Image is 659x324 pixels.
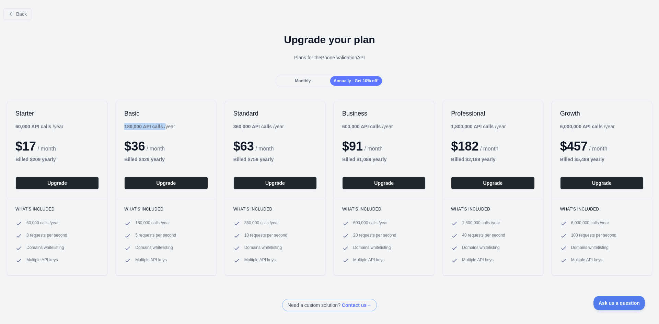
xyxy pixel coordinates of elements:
[342,124,381,129] b: 600,000 API calls
[451,109,534,118] h2: Professional
[233,109,317,118] h2: Standard
[342,139,363,153] span: $ 91
[451,124,494,129] b: 1,800,000 API calls
[342,123,393,130] div: / year
[233,124,272,129] b: 360,000 API calls
[593,296,645,310] iframe: Toggle Customer Support
[451,123,506,130] div: / year
[451,139,478,153] span: $ 182
[342,109,426,118] h2: Business
[233,123,284,130] div: / year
